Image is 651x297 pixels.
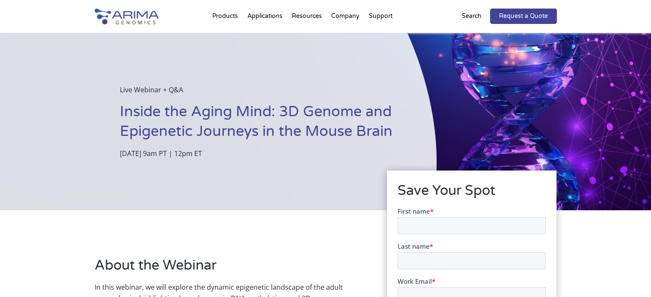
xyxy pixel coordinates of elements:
h2: Save Your Spot [398,181,546,207]
p: Search [462,11,482,22]
h2: About the Webinar [95,256,362,282]
p: Live Webinar + Q&A [120,84,394,102]
h1: Inside the Aging Mind: 3D Genome and Epigenetic Journeys in the Mouse Brain [120,102,394,148]
p: [DATE] 9am PT | 12pm ET [120,148,394,159]
a: Request a Quote [490,9,557,24]
img: Arima-Genomics-logo [95,9,159,24]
